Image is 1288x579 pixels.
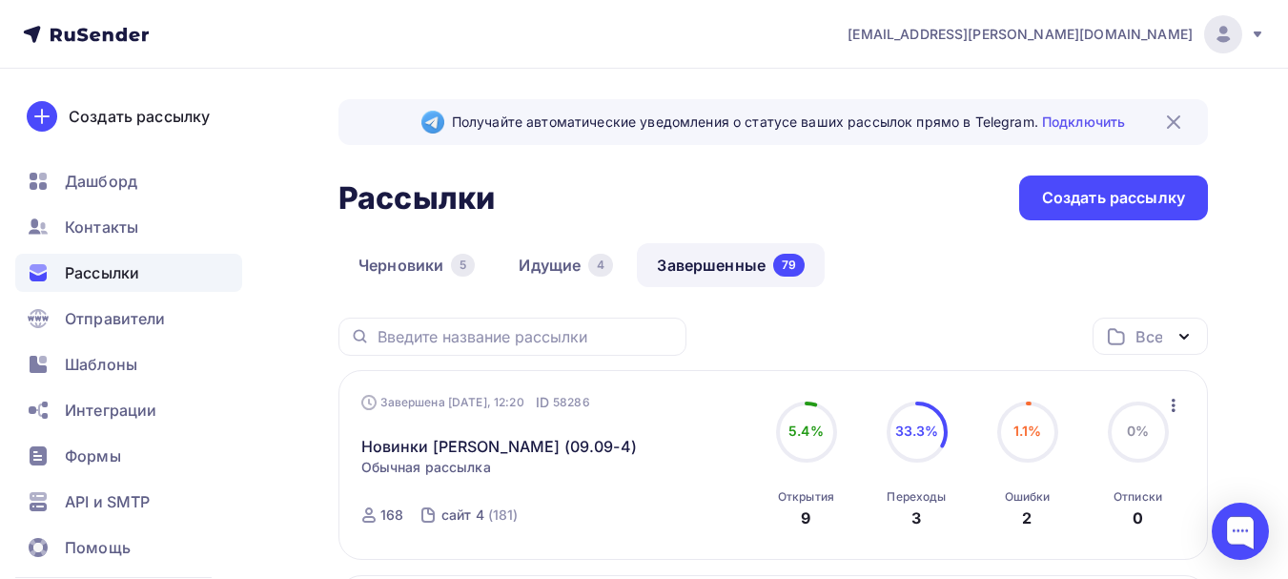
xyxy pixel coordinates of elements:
[1114,489,1162,505] div: Отписки
[887,489,946,505] div: Переходы
[452,113,1125,132] span: Получайте автоматические уведомления о статусе ваших рассылок прямо в Telegram.
[69,105,210,128] div: Создать рассылку
[65,536,131,559] span: Помощь
[65,261,139,284] span: Рассылки
[451,254,475,277] div: 5
[15,208,242,246] a: Контакты
[553,393,590,412] span: 58286
[15,300,242,338] a: Отправители
[536,393,549,412] span: ID
[848,15,1265,53] a: [EMAIL_ADDRESS][PERSON_NAME][DOMAIN_NAME]
[911,507,921,529] div: 3
[15,162,242,200] a: Дашборд
[65,216,138,238] span: Контакты
[440,500,521,530] a: сайт 4 (181)
[1005,489,1051,505] div: Ошибки
[895,423,939,439] span: 33.3%
[1042,114,1125,130] a: Подключить
[380,506,403,525] div: 168
[378,326,675,347] input: Введите название рассылки
[488,506,519,525] div: (181)
[1042,187,1185,209] div: Создать рассылку
[65,399,156,422] span: Интеграции
[65,445,121,467] span: Формы
[773,254,805,277] div: 79
[637,243,825,287] a: Завершенные79
[1093,318,1208,355] button: Все
[65,490,150,513] span: API и SMTP
[441,506,484,525] div: сайт 4
[65,353,137,376] span: Шаблоны
[588,254,613,277] div: 4
[361,393,590,412] div: Завершена [DATE], 12:20
[1135,325,1162,348] div: Все
[65,307,166,330] span: Отправители
[788,423,824,439] span: 5.4%
[848,25,1193,44] span: [EMAIL_ADDRESS][PERSON_NAME][DOMAIN_NAME]
[15,437,242,475] a: Формы
[1013,423,1042,439] span: 1.1%
[65,170,137,193] span: Дашборд
[361,435,637,458] a: Новинки [PERSON_NAME] (09.09-4)
[15,345,242,383] a: Шаблоны
[1127,423,1149,439] span: 0%
[15,254,242,292] a: Рассылки
[421,111,444,134] img: Telegram
[499,243,633,287] a: Идущие4
[778,489,834,505] div: Открытия
[338,179,495,217] h2: Рассылки
[801,507,810,529] div: 9
[338,243,495,287] a: Черновики5
[361,458,491,477] span: Обычная рассылка
[1133,507,1143,529] div: 0
[1022,507,1032,529] div: 2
